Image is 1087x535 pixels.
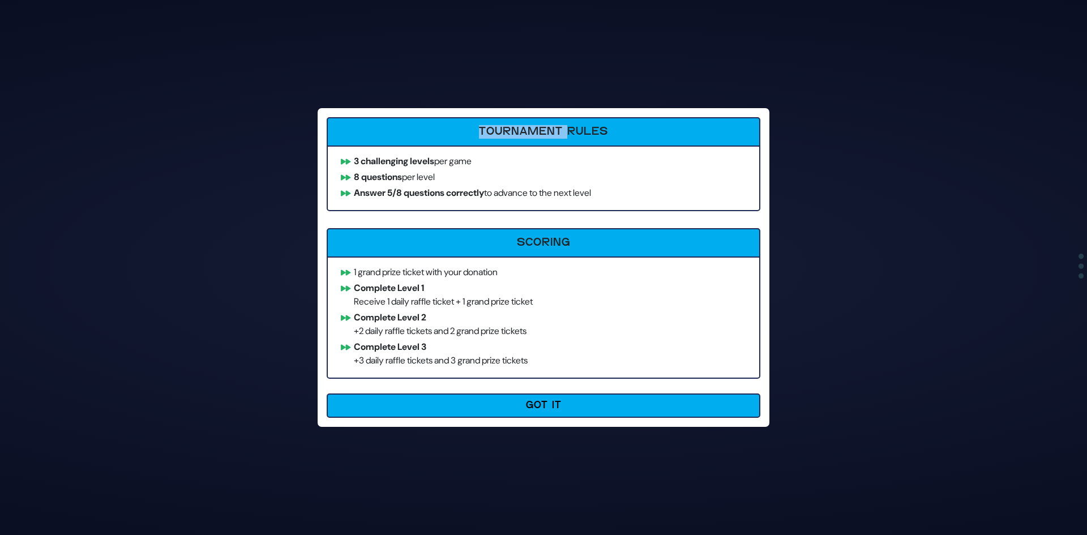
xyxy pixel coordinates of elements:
li: per level [336,170,751,184]
b: Complete Level 1 [354,282,424,294]
b: Complete Level 3 [354,341,426,353]
li: to advance to the next level [336,186,751,200]
li: +2 daily raffle tickets and 2 grand prize tickets [336,311,751,338]
b: 3 challenging levels [354,155,434,167]
li: Receive 1 daily raffle ticket + 1 grand prize ticket [336,281,751,309]
b: Complete Level 2 [354,311,426,323]
button: Got It [327,393,760,418]
li: per game [336,155,751,168]
li: 1 grand prize ticket with your donation [336,266,751,279]
li: +3 daily raffle tickets and 3 grand prize tickets [336,340,751,367]
b: Answer 5/8 questions correctly [354,187,484,199]
h6: Tournament Rules [335,125,752,139]
b: 8 questions [354,171,402,183]
h6: Scoring [335,236,752,250]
